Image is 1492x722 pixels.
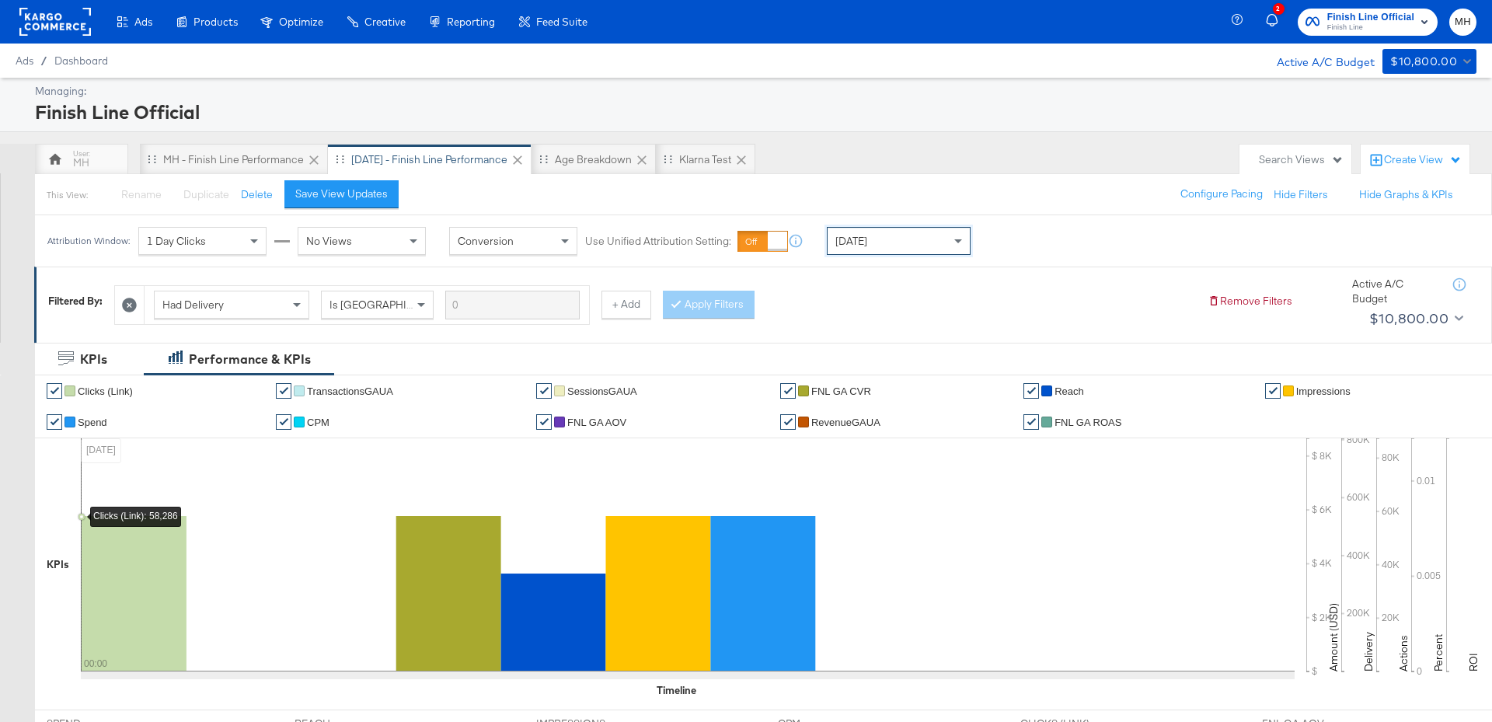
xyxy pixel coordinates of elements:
div: Active A/C Budget [1352,277,1438,305]
span: RevenueGAUA [811,417,880,428]
div: [DATE] - Finish Line Performance [351,152,507,167]
span: Products [193,16,238,28]
input: Enter a search term [445,291,580,319]
div: $10,800.00 [1369,307,1448,330]
span: Duplicate [183,187,229,201]
span: Rename [121,187,162,201]
span: [DATE] [835,234,867,248]
div: Drag to reorder tab [148,155,156,163]
a: ✔ [47,414,62,430]
div: KPIs [47,557,69,572]
div: Klarna Test [679,152,731,167]
span: CPM [307,417,329,428]
button: $10,800.00 [1382,49,1476,74]
span: SessionsGAUA [567,385,637,397]
a: ✔ [780,414,796,430]
span: Is [GEOGRAPHIC_DATA] [329,298,448,312]
button: + Add [601,291,651,319]
div: 2 [1273,3,1285,15]
text: Percent [1431,634,1445,671]
div: Save View Updates [295,187,388,201]
span: Conversion [458,234,514,248]
a: Dashboard [54,54,108,67]
button: $10,800.00 [1363,306,1466,331]
span: Optimize [279,16,323,28]
div: Timeline [657,683,696,698]
span: Spend [78,417,107,428]
text: Delivery [1361,632,1375,671]
span: Impressions [1296,385,1351,397]
div: MH [73,155,89,170]
button: Hide Filters [1274,187,1328,202]
label: Use Unified Attribution Setting: [585,234,731,249]
span: Reporting [447,16,495,28]
a: ✔ [1265,383,1281,399]
a: ✔ [780,383,796,399]
text: ROI [1466,653,1480,671]
span: Feed Suite [536,16,587,28]
button: 2 [1264,7,1290,37]
button: Delete [241,187,273,202]
div: This View: [47,189,88,201]
div: $10,800.00 [1390,52,1457,72]
text: Amount (USD) [1326,603,1340,671]
span: TransactionsGAUA [307,385,393,397]
span: FNL GA CVR [811,385,871,397]
a: ✔ [536,383,552,399]
span: Ads [134,16,152,28]
div: Drag to reorder tab [539,155,548,163]
span: Clicks (Link) [78,385,133,397]
span: Creative [364,16,406,28]
span: 1 Day Clicks [147,234,206,248]
span: No Views [306,234,352,248]
div: Active A/C Budget [1260,49,1375,72]
a: ✔ [47,383,62,399]
div: Age Breakdown [555,152,632,167]
span: Reach [1055,385,1084,397]
button: Finish Line OfficialFinish Line [1298,9,1438,36]
span: Finish Line [1327,22,1414,34]
span: FNL GA AOV [567,417,626,428]
div: MH - Finish Line Performance [163,152,304,167]
button: Hide Graphs & KPIs [1359,187,1453,202]
div: Finish Line Official [35,99,1473,125]
div: Create View [1384,152,1462,168]
button: Configure Pacing [1170,180,1274,208]
a: ✔ [276,414,291,430]
div: Search Views [1259,152,1344,167]
text: Actions [1396,635,1410,671]
span: Finish Line Official [1327,9,1414,26]
a: ✔ [536,414,552,430]
a: ✔ [1023,414,1039,430]
span: Had Delivery [162,298,224,312]
span: / [33,54,54,67]
a: ✔ [276,383,291,399]
a: ✔ [1023,383,1039,399]
div: Managing: [35,84,1473,99]
span: Ads [16,54,33,67]
span: MH [1455,13,1470,31]
div: Attribution Window: [47,235,131,246]
div: Performance & KPIs [189,351,311,368]
button: Remove Filters [1208,294,1292,309]
div: Drag to reorder tab [664,155,672,163]
div: Drag to reorder tab [336,155,344,163]
button: MH [1449,9,1476,36]
span: FNL GA ROAS [1055,417,1121,428]
button: Save View Updates [284,180,399,208]
div: Filtered By: [48,294,103,309]
div: KPIs [80,351,107,368]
